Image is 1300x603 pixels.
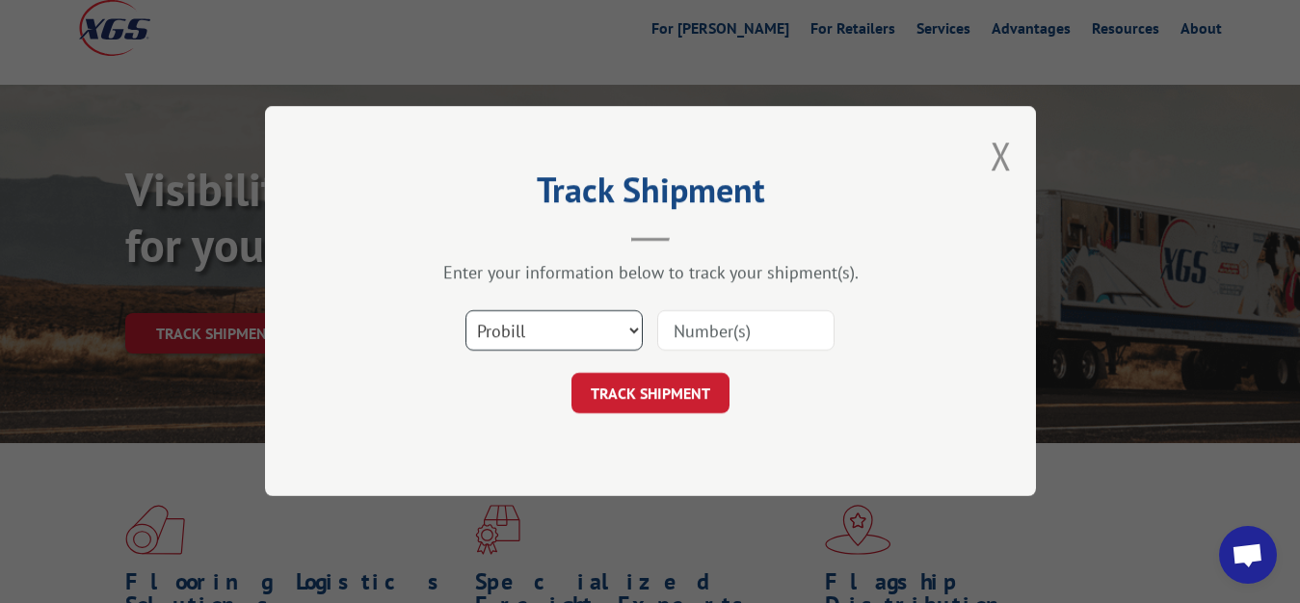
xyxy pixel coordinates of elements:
[571,374,730,414] button: TRACK SHIPMENT
[361,176,940,213] h2: Track Shipment
[657,311,835,352] input: Number(s)
[991,130,1012,181] button: Close modal
[361,262,940,284] div: Enter your information below to track your shipment(s).
[1219,526,1277,584] div: Open chat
